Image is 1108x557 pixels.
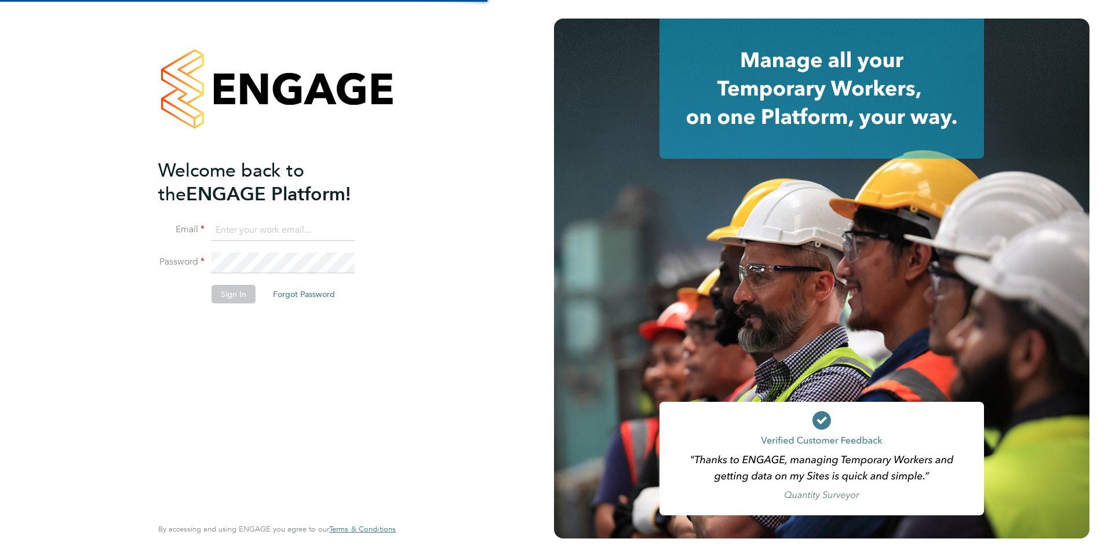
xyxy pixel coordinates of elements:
h2: ENGAGE Platform! [158,159,384,206]
label: Email [158,223,205,236]
input: Enter your work email... [212,220,355,241]
a: Terms & Conditions [329,525,396,534]
span: Terms & Conditions [329,524,396,534]
span: Welcome back to the [158,159,304,206]
label: Password [158,256,205,268]
button: Forgot Password [264,285,344,303]
button: Sign In [212,285,256,303]
span: By accessing and using ENGAGE you agree to our [158,524,396,534]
